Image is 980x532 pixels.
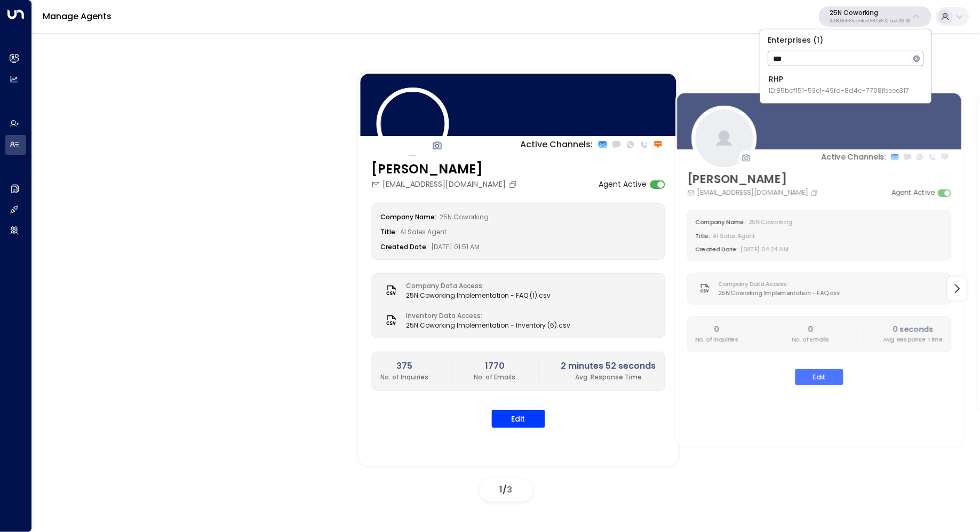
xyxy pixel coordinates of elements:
[507,483,513,496] span: 3
[764,34,927,46] p: Enterprises ( 1 )
[381,212,437,221] label: Company Name:
[377,88,449,160] img: 84_headshot.jpg
[381,242,428,251] label: Created Date:
[695,324,738,336] h2: 0
[480,478,533,502] div: /
[407,291,551,300] span: 25N Coworking Implementation - FAQ (1).csv
[561,360,656,372] h2: 2 minutes 52 seconds
[695,245,738,253] label: Created Date:
[381,227,397,236] label: Title:
[687,188,820,198] div: [EMAIL_ADDRESS][DOMAIN_NAME]
[719,280,836,289] label: Company Data Access:
[474,360,516,372] h2: 1770
[695,218,746,226] label: Company Name:
[792,335,830,344] p: No. of Emails
[719,289,841,297] span: 25N Coworking Implementation - FAQ.csv
[521,138,593,151] p: Active Channels:
[792,324,830,336] h2: 0
[372,160,520,179] h3: [PERSON_NAME]
[43,10,111,22] a: Manage Agents
[432,242,480,251] span: [DATE] 01:51 AM
[769,86,909,96] span: ID: 85bcf151-53e1-49fd-8d4c-7708fbeee317
[795,369,843,385] button: Edit
[407,311,565,321] label: Inventory Data Access:
[748,218,793,226] span: 25N Coworking
[883,324,943,336] h2: 0 seconds
[821,152,886,163] p: Active Channels:
[891,188,935,198] label: Agent Active
[492,410,545,428] button: Edit
[407,281,546,291] label: Company Data Access:
[810,189,820,196] button: Copy
[713,232,755,240] span: AI Sales Agent
[695,335,738,344] p: No. of Inquiries
[819,6,931,27] button: 25N Coworking3b9800f4-81ca-4ec0-8758-72fbe4763f36
[830,10,910,16] p: 25N Coworking
[687,171,820,188] h3: [PERSON_NAME]
[599,179,647,190] label: Agent Active
[695,232,710,240] label: Title:
[769,74,909,96] div: RHP
[883,335,943,344] p: Avg. Response Time
[372,179,520,190] div: [EMAIL_ADDRESS][DOMAIN_NAME]
[474,372,516,382] p: No. of Emails
[830,19,910,23] p: 3b9800f4-81ca-4ec0-8758-72fbe4763f36
[741,245,788,253] span: [DATE] 04:24 AM
[561,372,656,382] p: Avg. Response Time
[381,372,429,382] p: No. of Inquiries
[407,321,571,330] span: 25N Coworking Implementation - Inventory (6).csv
[500,483,503,496] span: 1
[381,360,429,372] h2: 375
[440,212,489,221] span: 25N Coworking
[509,180,520,189] button: Copy
[401,227,447,236] span: AI Sales Agent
